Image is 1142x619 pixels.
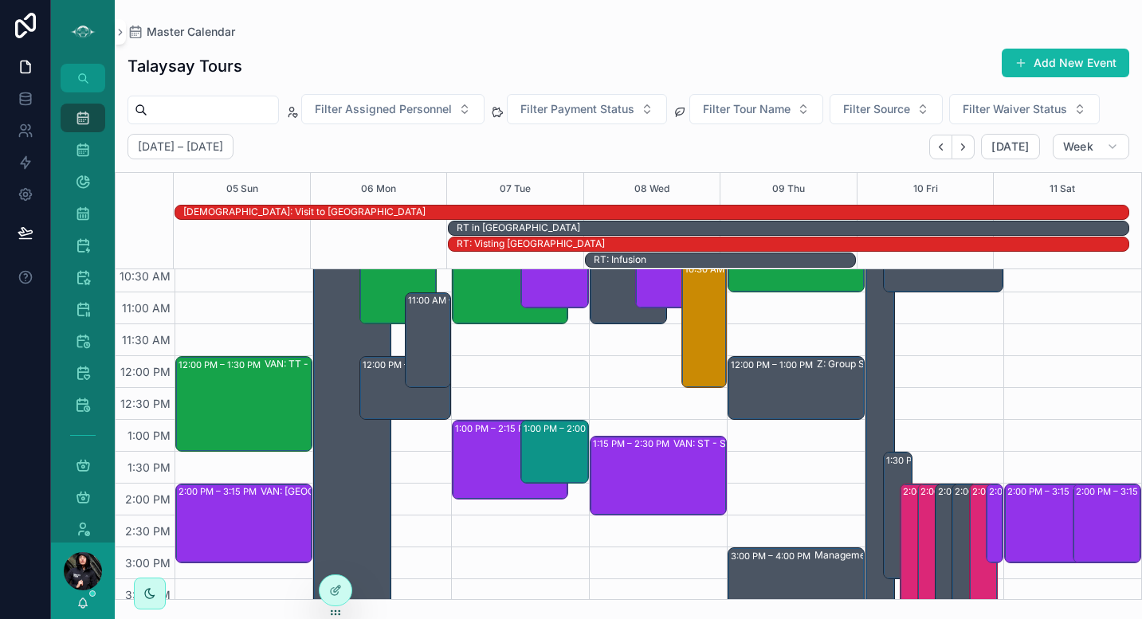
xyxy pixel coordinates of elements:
div: 2:00 PM – 3:15 PMVAN: [GEOGRAPHIC_DATA][PERSON_NAME] (1) [PERSON_NAME], TW:FSAK-CNFJ [1005,484,1120,562]
div: 1:00 PM – 2:00 PM [521,421,588,483]
span: Filter Tour Name [703,101,791,117]
div: 1:00 PM – 2:15 PM [455,421,536,437]
div: SHAE: Visit to Japan [183,205,426,219]
div: 2:00 PM – 4:00 PM [918,484,946,610]
button: Select Button [689,94,823,124]
button: Week [1053,134,1129,159]
div: 10:00 AM – 11:30 AM [360,229,437,323]
div: 12:00 PM – 1:30 PM [179,357,265,373]
div: 2:00 PM – 3:15 PMVAN: [GEOGRAPHIC_DATA][PERSON_NAME] (1) [PERSON_NAME], TW:PDNY-XKZN [176,484,312,562]
div: VAN: TT - [PERSON_NAME] (3) [PERSON_NAME], TW:MXQH-NNZG [265,358,397,370]
div: 11:00 AM – 12:30 PM [406,293,449,387]
h1: Talaysay Tours [128,55,242,77]
button: Add New Event [1002,49,1129,77]
button: 05 Sun [226,173,258,205]
div: 2:00 PM – 4:00 PM [970,484,998,610]
button: 09 Thu [772,173,805,205]
div: 2:00 PM – 4:00 PM [936,484,963,610]
span: [DATE] [991,139,1029,154]
div: Management Calendar Review [814,549,947,562]
div: Z: Group School Tours (1) [PERSON_NAME], [GEOGRAPHIC_DATA]:ZDVF-RBXX [817,358,949,370]
button: Select Button [830,94,943,124]
div: 1:00 PM – 2:00 PM [524,421,606,437]
div: [DEMOGRAPHIC_DATA]: Visit to [GEOGRAPHIC_DATA] [183,206,426,218]
button: Select Button [507,94,667,124]
div: 12:00 PM – 1:00 PM [363,357,449,373]
div: RT: Visting England [457,237,605,251]
button: 07 Tue [500,173,531,205]
div: 11:00 AM – 12:30 PM [408,292,499,308]
span: 12:30 PM [116,397,175,410]
div: 1:15 PM – 2:30 PMVAN: ST - School Program (Private) (22) [PERSON_NAME], TW:HBQW-NUTW [591,437,726,515]
div: 2:00 PM – 3:15 PM [1007,484,1089,500]
div: 10:30 AM – 12:30 PM [682,261,726,387]
span: 11:30 AM [118,333,175,347]
div: 2:00 PM – 4:00 PM [952,484,980,610]
div: 1:15 PM – 2:30 PM [593,436,673,452]
div: 2:00 PM – 4:00 PM [955,484,1038,500]
div: 2:00 PM – 3:15 PM [179,484,261,500]
button: Back [929,135,952,159]
div: 12:00 PM – 1:00 PMZ: Group School Tours (1) [PERSON_NAME], [GEOGRAPHIC_DATA]:ZDVF-RBXX [728,357,864,419]
button: 08 Wed [634,173,669,205]
span: 1:00 PM [124,429,175,442]
div: 12:00 PM – 1:00 PM [731,357,817,373]
div: RT: Infusion [594,253,646,266]
span: Filter Assigned Personnel [315,101,452,117]
div: RT: Infusion [594,253,646,267]
button: Select Button [949,94,1100,124]
div: RT in UK [457,221,580,235]
span: 3:30 PM [121,588,175,601]
span: Master Calendar [147,24,235,40]
div: 3:00 PM – 4:00 PMManagement Calendar Review [728,548,864,610]
div: 2:00 PM – 4:00 PM [901,484,928,610]
div: VAN: ST - School Program (Private) (22) [PERSON_NAME], TW:HBQW-NUTW [673,437,806,450]
span: Filter Payment Status [520,101,634,117]
a: Master Calendar [128,24,235,40]
span: 3:00 PM [121,556,175,570]
div: 1:30 PM – 3:30 PM [884,452,912,578]
div: 12:00 PM – 1:00 PMZ: Group School Tours (1) [PERSON_NAME], TW:HMDW-XQYZ [360,357,450,419]
div: RT in [GEOGRAPHIC_DATA] [457,221,580,234]
button: 06 Mon [361,173,396,205]
h2: [DATE] – [DATE] [138,139,223,155]
div: 2:00 PM – 4:00 PM [972,484,1056,500]
span: Filter Source [843,101,910,117]
button: Next [952,135,975,159]
div: scrollable content [51,92,115,543]
div: 2:00 PM – 4:00 PM [903,484,987,500]
img: App logo [70,19,96,45]
div: RT: Visting [GEOGRAPHIC_DATA] [457,237,605,250]
div: 10:00 AM – 11:30 AMVAN: TT - [PERSON_NAME] (13) [PERSON_NAME], TW:XTTZ-FXTV [453,229,567,323]
span: 12:00 PM [116,365,175,378]
button: Select Button [301,94,485,124]
span: Week [1063,139,1093,154]
div: 1:30 PM – 3:30 PM [886,452,968,468]
div: 2:00 PM – 3:15 PM [1073,484,1140,562]
button: 11 Sat [1050,173,1075,205]
div: 10:30 AM – 12:30 PM [685,261,777,277]
div: 1:00 PM – 2:15 PMVAN: [GEOGRAPHIC_DATA][PERSON_NAME] (37) [PERSON_NAME], TW:KXAG-FYUR [453,421,567,499]
div: VAN: [GEOGRAPHIC_DATA][PERSON_NAME] (1) [PERSON_NAME], TW:PDNY-XKZN [261,485,393,498]
div: 2:00 PM – 4:00 PM [920,484,1004,500]
div: 3:00 PM – 4:00 PM [731,548,814,564]
div: 12:00 PM – 1:30 PMVAN: TT - [PERSON_NAME] (3) [PERSON_NAME], TW:MXQH-NNZG [176,357,312,451]
span: 11:00 AM [118,301,175,315]
span: Filter Waiver Status [963,101,1067,117]
div: 2:00 PM – 4:00 PM [938,484,1022,500]
span: 2:30 PM [121,524,175,538]
div: 2:00 PM – 3:15 PM [987,484,1003,562]
button: 10 Fri [913,173,938,205]
span: 1:30 PM [124,460,175,474]
div: 2:00 PM – 3:15 PM [989,484,1071,500]
button: [DATE] [981,134,1039,159]
span: 10:30 AM [116,269,175,283]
